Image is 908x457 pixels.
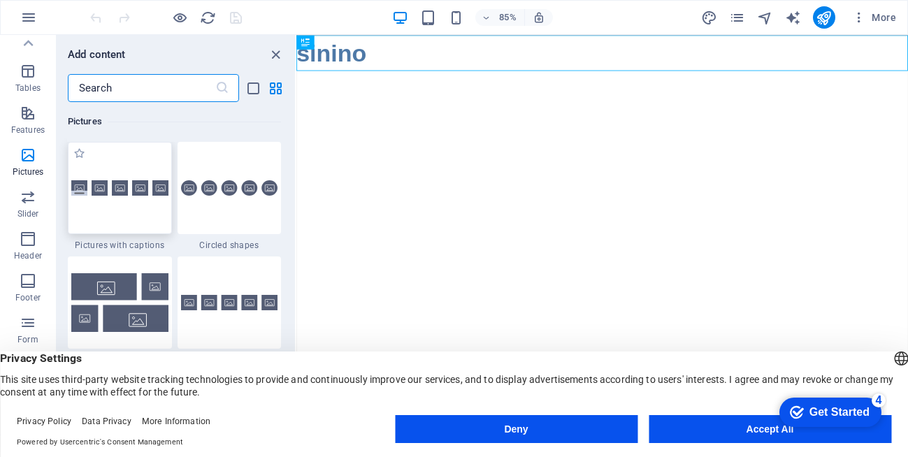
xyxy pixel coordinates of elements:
[15,83,41,93] font: Tables
[245,80,261,96] button: list view
[13,167,44,177] font: Pictures
[68,256,172,365] div: Collage
[296,35,908,435] iframe: To enrich screen reader interactions, please activate Accessibility in Grammarly extension settings
[701,10,717,26] i: Design (Ctrl+Alt+Y)
[816,10,832,26] i: Publicera
[757,9,774,26] button: navigator
[181,180,278,196] img: images-circled.svg
[68,142,172,251] div: Pictures with captions
[178,256,282,365] div: Gallery
[846,6,902,29] button: More
[785,10,801,26] i: AI Writer
[71,273,168,331] img: collage.svg
[872,12,896,23] font: More
[68,116,102,126] font: Pictures
[68,48,126,61] font: Add content
[199,240,259,250] font: Circled shapes
[68,74,215,102] input: Search
[11,125,45,135] font: Features
[729,10,745,26] i: Sidor (Ctrl+Alt+S)
[772,391,887,433] iframe: To enrich screen reader interactions, please activate Accessibility in Grammarly extension settings
[267,80,284,96] button: grid view
[14,251,42,261] font: Header
[17,209,39,219] font: Slider
[701,9,718,26] button: design
[71,180,168,196] img: images-with-captions.svg
[813,6,835,29] button: publish
[17,335,38,344] font: Form
[181,295,278,311] img: gallery.svg
[267,46,284,63] button: close panel
[178,142,282,251] div: Circled shapes
[785,9,802,26] button: text_generator
[73,147,85,159] span: Add to favorites
[75,240,165,250] font: Pictures with captions
[729,9,746,26] button: pages
[15,293,41,303] font: Footer
[757,10,773,26] i: Navigatör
